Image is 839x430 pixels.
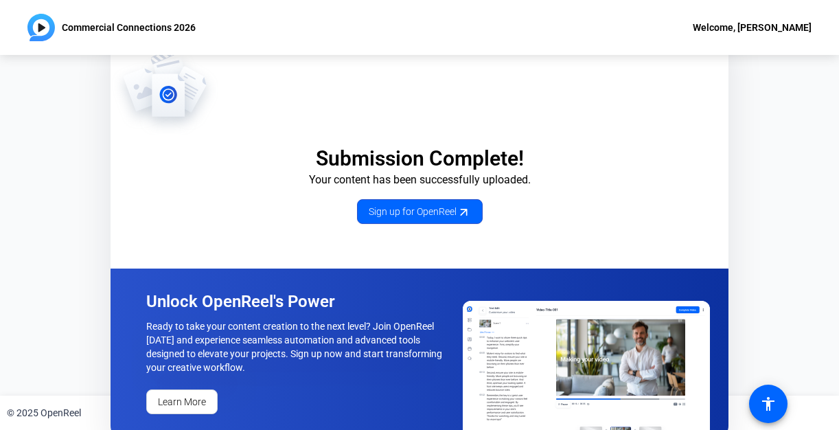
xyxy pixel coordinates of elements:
p: Your content has been successfully uploaded. [111,172,728,188]
mat-icon: accessibility [760,396,777,412]
p: Commercial Connections 2026 [62,19,196,36]
p: Ready to take your content creation to the next level? Join OpenReel [DATE] and experience seamle... [146,319,447,374]
p: Submission Complete! [111,146,728,172]
span: Learn More [158,395,206,409]
a: Sign up for OpenReel [357,199,483,224]
img: OpenReel [111,45,220,135]
div: © 2025 OpenReel [7,406,81,420]
p: Unlock OpenReel's Power [146,291,447,313]
a: Learn More [146,389,218,414]
span: Sign up for OpenReel [369,205,471,219]
img: OpenReel logo [27,14,55,41]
